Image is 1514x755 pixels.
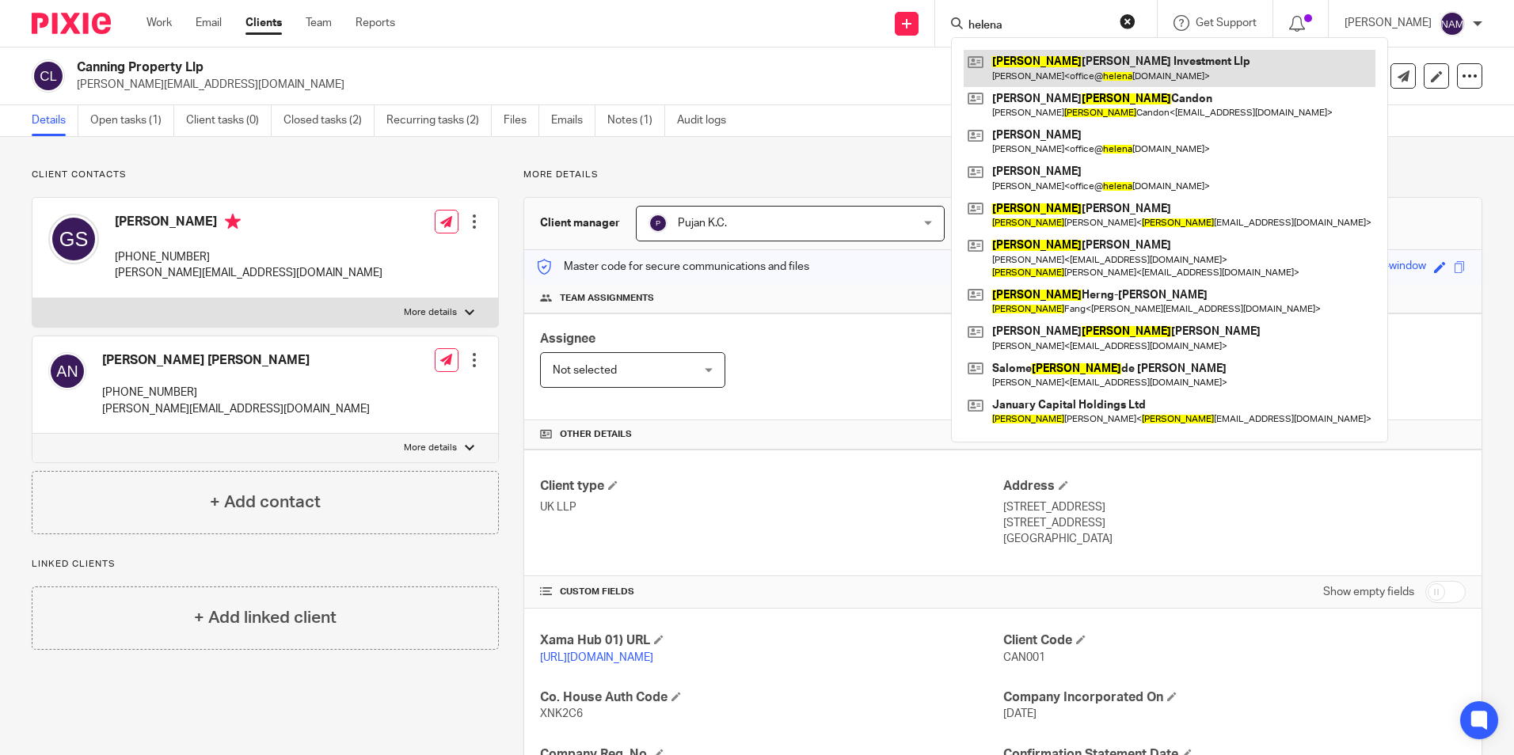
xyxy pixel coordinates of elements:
[553,365,617,376] span: Not selected
[1120,13,1135,29] button: Clear
[1196,17,1257,28] span: Get Support
[245,15,282,31] a: Clients
[1440,11,1465,36] img: svg%3E
[48,214,99,264] img: svg%3E
[102,385,370,400] p: [PHONE_NUMBER]
[1003,632,1466,649] h4: Client Code
[32,13,111,34] img: Pixie
[1003,689,1466,706] h4: Company Incorporated On
[283,105,375,136] a: Closed tasks (2)
[540,215,620,231] h3: Client manager
[540,586,1002,598] h4: CUSTOM FIELDS
[77,77,1267,93] p: [PERSON_NAME][EMAIL_ADDRESS][DOMAIN_NAME]
[115,265,382,281] p: [PERSON_NAME][EMAIL_ADDRESS][DOMAIN_NAME]
[678,218,727,229] span: Pujan K.C.
[146,15,172,31] a: Work
[1345,15,1432,31] p: [PERSON_NAME]
[386,105,492,136] a: Recurring tasks (2)
[32,105,78,136] a: Details
[1003,652,1045,663] span: CAN001
[32,558,499,571] p: Linked clients
[540,332,595,345] span: Assignee
[649,214,668,233] img: svg%3E
[1323,584,1414,600] label: Show empty fields
[225,214,241,230] i: Primary
[32,59,65,93] img: svg%3E
[77,59,1029,76] h2: Canning Property Llp
[967,19,1109,33] input: Search
[540,499,1002,515] p: UK LLP
[540,708,583,719] span: XNK2C6
[356,15,395,31] a: Reports
[540,478,1002,495] h4: Client type
[102,352,370,369] h4: [PERSON_NAME] [PERSON_NAME]
[102,401,370,417] p: [PERSON_NAME][EMAIL_ADDRESS][DOMAIN_NAME]
[48,352,86,390] img: svg%3E
[677,105,738,136] a: Audit logs
[90,105,174,136] a: Open tasks (1)
[1246,258,1426,276] div: established-onyx-pinstriped-window
[1003,515,1466,531] p: [STREET_ADDRESS]
[196,15,222,31] a: Email
[210,490,321,514] h4: + Add contact
[523,169,1482,181] p: More details
[540,632,1002,649] h4: Xama Hub 01) URL
[540,652,653,663] a: [URL][DOMAIN_NAME]
[404,306,457,319] p: More details
[306,15,332,31] a: Team
[560,428,632,441] span: Other details
[404,442,457,454] p: More details
[115,214,382,233] h4: [PERSON_NAME]
[32,169,499,181] p: Client contacts
[560,292,654,305] span: Team assignments
[1003,478,1466,495] h4: Address
[1003,708,1037,719] span: [DATE]
[115,249,382,265] p: [PHONE_NUMBER]
[504,105,539,136] a: Files
[1003,499,1466,515] p: [STREET_ADDRESS]
[194,605,337,630] h4: + Add linked client
[607,105,665,136] a: Notes (1)
[1003,531,1466,547] p: [GEOGRAPHIC_DATA]
[536,259,809,275] p: Master code for secure communications and files
[540,689,1002,706] h4: Co. House Auth Code
[186,105,272,136] a: Client tasks (0)
[551,105,595,136] a: Emails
